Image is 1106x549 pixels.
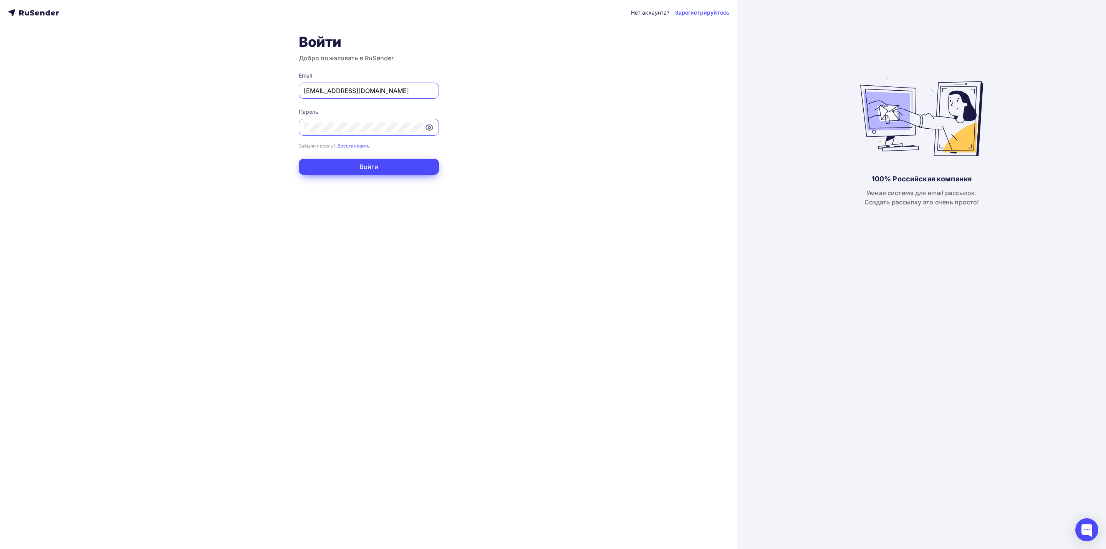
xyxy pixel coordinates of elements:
[675,9,729,17] a: Зарегистрируйтесь
[872,174,972,184] div: 100% Российская компания
[299,143,336,149] small: Забыли пароль?
[304,86,434,95] input: Укажите свой email
[299,72,439,80] div: Email
[299,53,439,63] h3: Добро пожаловать в RuSender
[338,142,370,149] a: Восстановить
[631,9,670,17] div: Нет аккаунта?
[299,108,439,116] div: Пароль
[299,159,439,175] button: Войти
[338,143,370,149] small: Восстановить
[299,33,439,50] h1: Войти
[864,188,979,207] div: Умная система для email рассылок. Создать рассылку это очень просто!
